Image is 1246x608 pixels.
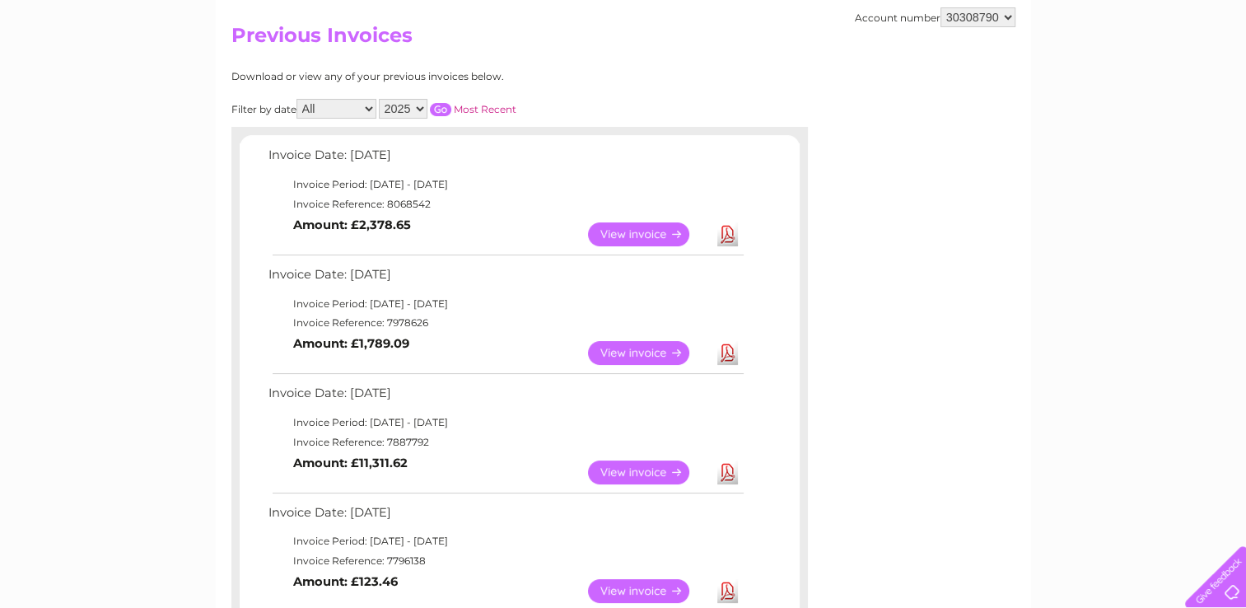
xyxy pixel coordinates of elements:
[855,7,1015,27] div: Account number
[997,70,1034,82] a: Energy
[264,313,746,333] td: Invoice Reference: 7978626
[717,579,738,603] a: Download
[264,413,746,433] td: Invoice Period: [DATE] - [DATE]
[264,264,746,294] td: Invoice Date: [DATE]
[235,9,1013,80] div: Clear Business is a trading name of Verastar Limited (registered in [GEOGRAPHIC_DATA] No. 3667643...
[588,579,709,603] a: View
[588,341,709,365] a: View
[1043,70,1093,82] a: Telecoms
[588,461,709,484] a: View
[717,461,738,484] a: Download
[454,103,516,115] a: Most Recent
[1136,70,1177,82] a: Contact
[936,8,1049,29] a: 0333 014 3131
[1103,70,1127,82] a: Blog
[264,194,746,214] td: Invoice Reference: 8068542
[231,99,664,119] div: Filter by date
[264,382,746,413] td: Invoice Date: [DATE]
[588,222,709,246] a: View
[956,70,987,82] a: Water
[293,217,411,232] b: Amount: £2,378.65
[231,24,1015,55] h2: Previous Invoices
[44,43,128,93] img: logo.png
[293,336,409,351] b: Amount: £1,789.09
[264,502,746,532] td: Invoice Date: [DATE]
[264,294,746,314] td: Invoice Period: [DATE] - [DATE]
[293,574,398,589] b: Amount: £123.46
[264,551,746,571] td: Invoice Reference: 7796138
[293,456,408,470] b: Amount: £11,311.62
[264,433,746,452] td: Invoice Reference: 7887792
[264,175,746,194] td: Invoice Period: [DATE] - [DATE]
[231,71,664,82] div: Download or view any of your previous invoices below.
[264,144,746,175] td: Invoice Date: [DATE]
[264,531,746,551] td: Invoice Period: [DATE] - [DATE]
[717,222,738,246] a: Download
[717,341,738,365] a: Download
[1192,70,1230,82] a: Log out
